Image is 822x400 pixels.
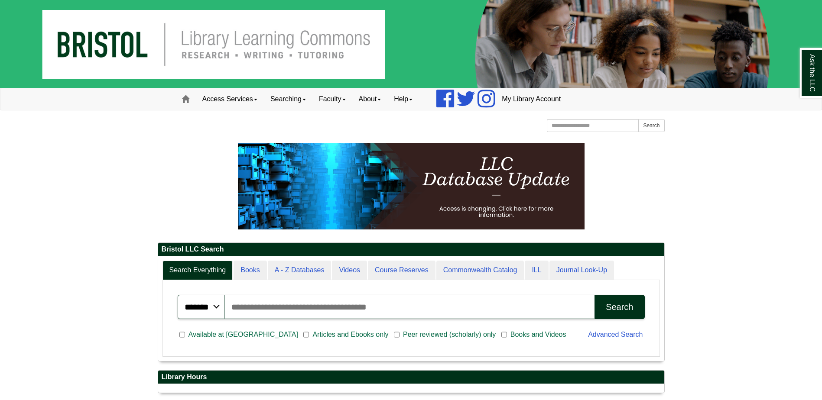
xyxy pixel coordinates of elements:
[638,119,664,132] button: Search
[436,261,524,280] a: Commonwealth Catalog
[309,329,392,340] span: Articles and Ebooks only
[268,261,331,280] a: A - Z Databases
[179,331,185,339] input: Available at [GEOGRAPHIC_DATA]
[595,295,644,319] button: Search
[332,261,367,280] a: Videos
[507,329,570,340] span: Books and Videos
[525,261,548,280] a: ILL
[394,331,400,339] input: Peer reviewed (scholarly) only
[387,88,419,110] a: Help
[352,88,388,110] a: About
[549,261,614,280] a: Journal Look-Up
[606,302,633,312] div: Search
[234,261,266,280] a: Books
[238,143,585,229] img: HTML tutorial
[158,371,664,384] h2: Library Hours
[501,331,507,339] input: Books and Videos
[162,261,233,280] a: Search Everything
[312,88,352,110] a: Faculty
[158,243,664,256] h2: Bristol LLC Search
[185,329,302,340] span: Available at [GEOGRAPHIC_DATA]
[303,331,309,339] input: Articles and Ebooks only
[400,329,499,340] span: Peer reviewed (scholarly) only
[196,88,264,110] a: Access Services
[588,331,643,338] a: Advanced Search
[264,88,312,110] a: Searching
[368,261,435,280] a: Course Reserves
[495,88,567,110] a: My Library Account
